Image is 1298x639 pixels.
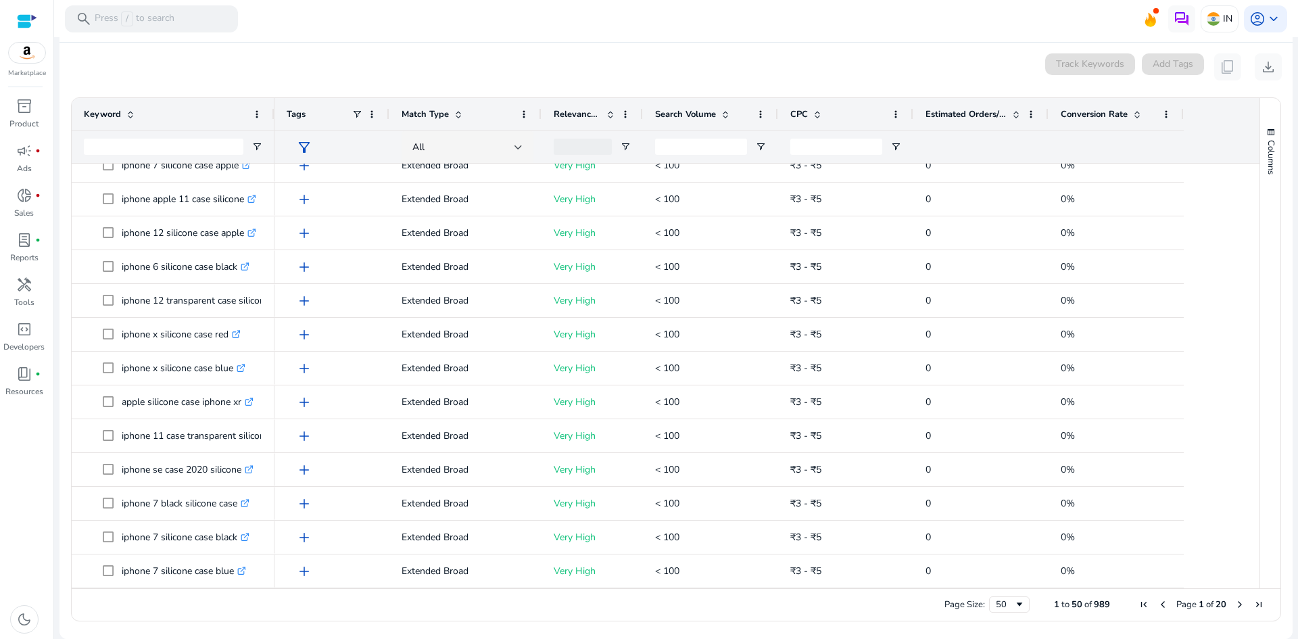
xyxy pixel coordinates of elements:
[402,321,529,348] p: Extended Broad
[16,321,32,337] span: code_blocks
[122,523,249,551] p: iphone 7 silicone case black
[16,277,32,293] span: handyman
[1260,59,1276,75] span: download
[655,463,679,476] span: < 100
[655,260,679,273] span: < 100
[296,360,312,377] span: add
[655,497,679,510] span: < 100
[251,141,262,152] button: Open Filter Menu
[1157,599,1168,610] div: Previous Page
[1216,598,1226,611] span: 20
[554,185,631,213] p: Very High
[296,563,312,579] span: add
[655,429,679,442] span: < 100
[554,108,601,120] span: Relevance Score
[9,43,45,63] img: amazon.svg
[790,294,821,307] span: ₹3 - ₹5
[1061,429,1075,442] span: 0%
[287,108,306,120] span: Tags
[655,362,679,375] span: < 100
[1199,598,1204,611] span: 1
[402,354,529,382] p: Extended Broad
[1249,11,1266,27] span: account_circle
[1061,159,1075,172] span: 0%
[296,496,312,512] span: add
[655,227,679,239] span: < 100
[1061,531,1075,544] span: 0%
[122,557,246,585] p: iphone 7 silicone case blue
[122,185,256,213] p: iphone apple 11 case silicone
[944,598,985,611] div: Page Size:
[926,159,931,172] span: 0
[790,159,821,172] span: ₹3 - ₹5
[35,371,41,377] span: fiber_manual_record
[1061,463,1075,476] span: 0%
[790,565,821,577] span: ₹3 - ₹5
[926,294,931,307] span: 0
[790,227,821,239] span: ₹3 - ₹5
[655,531,679,544] span: < 100
[926,108,1007,120] span: Estimated Orders/Month
[35,237,41,243] span: fiber_manual_record
[620,141,631,152] button: Open Filter Menu
[1265,140,1277,174] span: Columns
[1072,598,1082,611] span: 50
[655,328,679,341] span: < 100
[1138,599,1149,610] div: First Page
[554,354,631,382] p: Very High
[412,141,425,153] span: All
[402,151,529,179] p: Extended Broad
[1061,294,1075,307] span: 0%
[926,463,931,476] span: 0
[122,219,256,247] p: iphone 12 silicone case apple
[1061,193,1075,206] span: 0%
[996,598,1014,611] div: 50
[554,388,631,416] p: Very High
[1054,598,1059,611] span: 1
[554,523,631,551] p: Very High
[35,148,41,153] span: fiber_manual_record
[122,456,254,483] p: iphone se case 2020 silicone
[35,193,41,198] span: fiber_manual_record
[122,151,251,179] p: iphone 7 silicone case apple
[989,596,1030,613] div: Page Size
[8,68,46,78] p: Marketplace
[296,293,312,309] span: add
[554,287,631,314] p: Very High
[14,207,34,219] p: Sales
[17,162,32,174] p: Ads
[122,287,282,314] p: iphone 12 transparent case silicone
[790,328,821,341] span: ₹3 - ₹5
[402,490,529,517] p: Extended Broad
[402,287,529,314] p: Extended Broad
[296,529,312,546] span: add
[402,557,529,585] p: Extended Broad
[655,139,747,155] input: Search Volume Filter Input
[16,143,32,159] span: campaign
[1176,598,1197,611] span: Page
[1061,598,1069,611] span: to
[402,185,529,213] p: Extended Broad
[296,394,312,410] span: add
[121,11,133,26] span: /
[554,219,631,247] p: Very High
[926,497,931,510] span: 0
[554,321,631,348] p: Very High
[122,422,282,450] p: iphone 11 case transparent silicone
[1266,11,1282,27] span: keyboard_arrow_down
[402,388,529,416] p: Extended Broad
[790,260,821,273] span: ₹3 - ₹5
[402,253,529,281] p: Extended Broad
[402,108,449,120] span: Match Type
[790,108,808,120] span: CPC
[790,396,821,408] span: ₹3 - ₹5
[790,497,821,510] span: ₹3 - ₹5
[790,362,821,375] span: ₹3 - ₹5
[16,611,32,628] span: dark_mode
[76,11,92,27] span: search
[1061,565,1075,577] span: 0%
[1061,362,1075,375] span: 0%
[790,193,821,206] span: ₹3 - ₹5
[14,296,34,308] p: Tools
[655,193,679,206] span: < 100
